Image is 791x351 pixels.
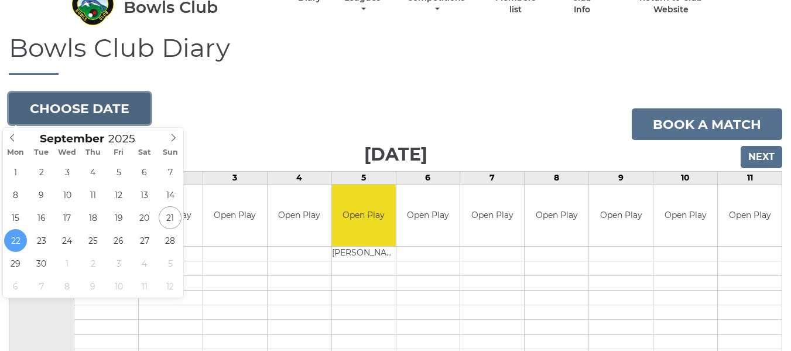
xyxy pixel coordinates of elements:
[133,275,156,298] span: October 11, 2025
[4,206,27,229] span: September 15, 2025
[159,206,182,229] span: September 21, 2025
[81,229,104,252] span: September 25, 2025
[30,229,53,252] span: September 23, 2025
[104,132,150,145] input: Scroll to increment
[81,161,104,183] span: September 4, 2025
[157,149,183,156] span: Sun
[589,172,653,185] td: 9
[107,229,130,252] span: September 26, 2025
[80,149,106,156] span: Thu
[4,229,27,252] span: September 22, 2025
[30,275,53,298] span: October 7, 2025
[107,206,130,229] span: September 19, 2025
[81,183,104,206] span: September 11, 2025
[460,185,524,246] td: Open Play
[589,185,653,246] td: Open Play
[4,252,27,275] span: September 29, 2025
[56,161,78,183] span: September 3, 2025
[159,252,182,275] span: October 5, 2025
[56,229,78,252] span: September 24, 2025
[653,172,718,185] td: 10
[718,172,782,185] td: 11
[159,183,182,206] span: September 14, 2025
[30,183,53,206] span: September 9, 2025
[56,206,78,229] span: September 17, 2025
[718,185,782,246] td: Open Play
[525,172,589,185] td: 8
[106,149,132,156] span: Fri
[9,33,782,75] h1: Bowls Club Diary
[4,161,27,183] span: September 1, 2025
[268,185,331,246] td: Open Play
[3,149,29,156] span: Mon
[4,183,27,206] span: September 8, 2025
[653,185,717,246] td: Open Play
[460,172,525,185] td: 7
[107,161,130,183] span: September 5, 2025
[30,252,53,275] span: September 30, 2025
[159,161,182,183] span: September 7, 2025
[203,185,267,246] td: Open Play
[81,252,104,275] span: October 2, 2025
[203,172,267,185] td: 3
[56,252,78,275] span: October 1, 2025
[133,161,156,183] span: September 6, 2025
[4,275,27,298] span: October 6, 2025
[30,206,53,229] span: September 16, 2025
[40,134,104,145] span: Scroll to increment
[332,185,396,246] td: Open Play
[132,149,157,156] span: Sat
[632,108,782,140] a: Book a match
[56,275,78,298] span: October 8, 2025
[396,185,460,246] td: Open Play
[107,275,130,298] span: October 10, 2025
[29,149,54,156] span: Tue
[133,183,156,206] span: September 13, 2025
[81,206,104,229] span: September 18, 2025
[81,275,104,298] span: October 9, 2025
[56,183,78,206] span: September 10, 2025
[30,161,53,183] span: September 2, 2025
[133,206,156,229] span: September 20, 2025
[107,252,130,275] span: October 3, 2025
[396,172,460,185] td: 6
[107,183,130,206] span: September 12, 2025
[159,275,182,298] span: October 12, 2025
[133,229,156,252] span: September 27, 2025
[9,93,150,124] button: Choose date
[54,149,80,156] span: Wed
[267,172,331,185] td: 4
[525,185,588,246] td: Open Play
[331,172,396,185] td: 5
[133,252,156,275] span: October 4, 2025
[159,229,182,252] span: September 28, 2025
[741,146,782,168] input: Next
[332,246,396,261] td: [PERSON_NAME]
